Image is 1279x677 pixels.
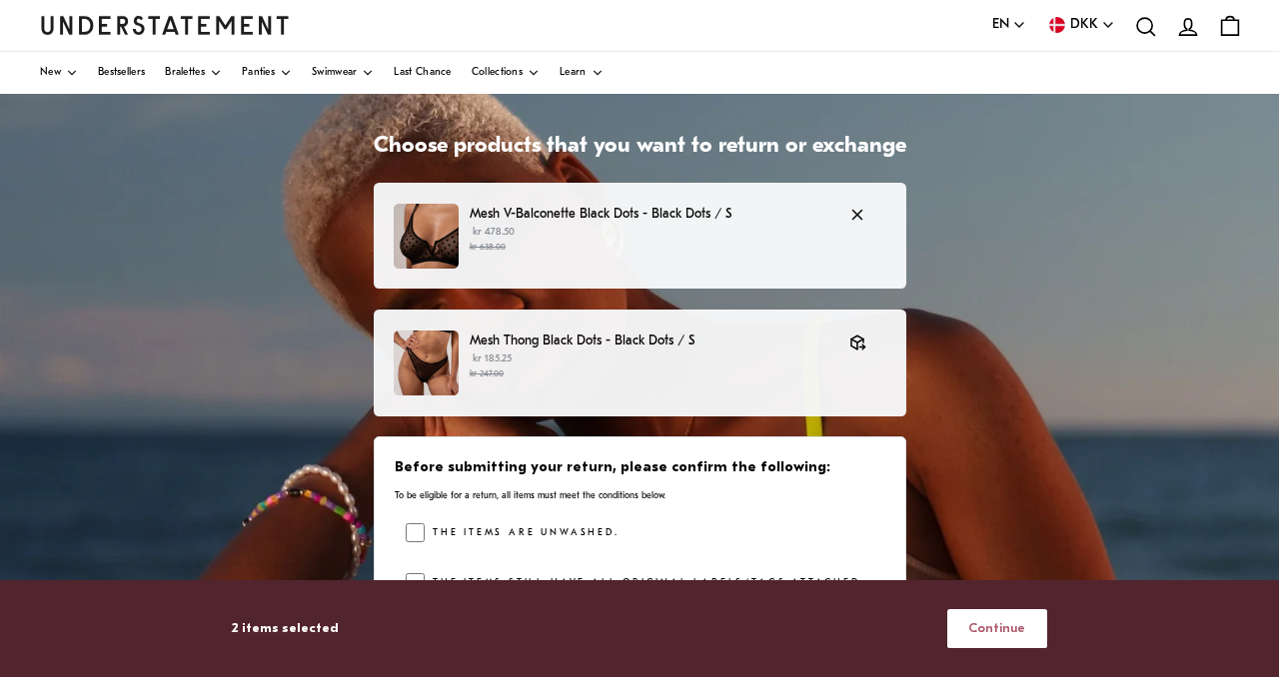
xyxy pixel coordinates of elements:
[395,489,883,502] p: To be eligible for a return, all items must meet the conditions below.
[470,243,506,252] strike: kr 638.00
[394,68,451,78] span: Last Chance
[560,52,604,94] a: Learn
[394,204,459,269] img: MeshV-BalconetteBlackDotsDOTS-BRA-0287.jpg
[242,68,275,78] span: Panties
[560,68,587,78] span: Learn
[394,52,451,94] a: Last Chance
[470,204,829,225] p: Mesh V-Balconette Black Dots - Black Dots / S
[40,16,290,34] a: Understatement Homepage
[165,68,205,78] span: Bralettes
[992,14,1009,36] span: EN
[1070,14,1098,36] span: DKK
[395,458,883,478] h3: Before submitting your return, please confirm the following:
[242,52,292,94] a: Panties
[312,68,357,78] span: Swimwear
[98,68,145,78] span: Bestsellers
[374,133,906,162] h1: Choose products that you want to return or exchange
[470,225,829,255] p: kr 478.50
[470,369,504,378] strike: kr 247.00
[40,68,61,78] span: New
[165,52,222,94] a: Bralettes
[472,52,540,94] a: Collections
[425,523,619,543] label: The items are unwashed.
[40,52,78,94] a: New
[425,573,864,593] label: The items still have all original labels/tags attached.
[472,68,523,78] span: Collections
[992,14,1026,36] button: EN
[98,52,145,94] a: Bestsellers
[470,331,829,351] p: Mesh Thong Black Dots - Black Dots / S
[312,52,374,94] a: Swimwear
[470,351,829,381] p: kr 185.25
[1046,14,1115,36] button: DKK
[394,331,459,395] img: DOTS-STR-004_zalando_3-crop.jpg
